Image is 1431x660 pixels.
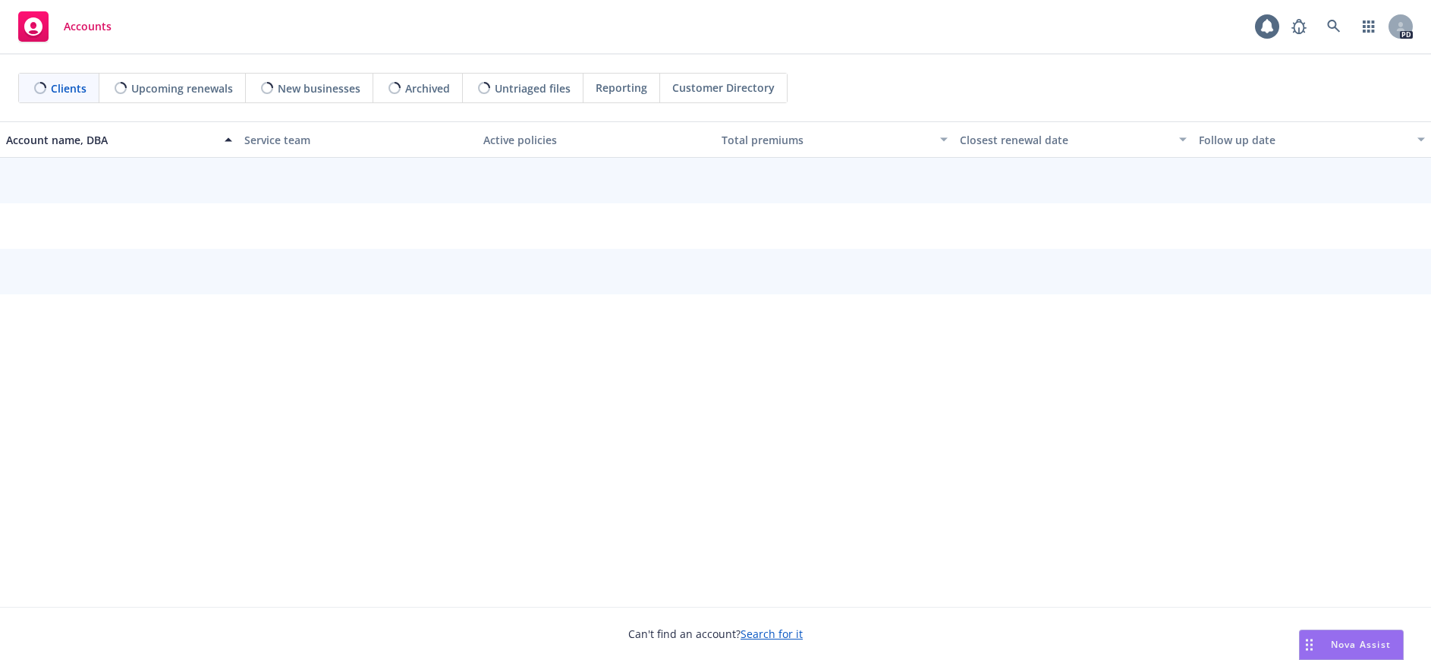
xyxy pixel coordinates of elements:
span: Accounts [64,20,112,33]
button: Service team [238,121,476,158]
button: Follow up date [1193,121,1431,158]
span: Untriaged files [495,80,571,96]
a: Accounts [12,5,118,48]
span: Reporting [596,80,647,96]
button: Total premiums [715,121,954,158]
span: Archived [405,80,450,96]
a: Search [1319,11,1349,42]
div: Drag to move [1300,630,1319,659]
div: Total premiums [722,132,931,148]
span: Nova Assist [1331,638,1391,651]
div: Service team [244,132,470,148]
span: Upcoming renewals [131,80,233,96]
a: Search for it [741,627,803,641]
a: Switch app [1354,11,1384,42]
button: Nova Assist [1299,630,1404,660]
div: Follow up date [1199,132,1408,148]
span: Can't find an account? [628,626,803,642]
span: New businesses [278,80,360,96]
div: Active policies [483,132,709,148]
div: Closest renewal date [960,132,1169,148]
div: Account name, DBA [6,132,215,148]
a: Report a Bug [1284,11,1314,42]
button: Active policies [477,121,715,158]
span: Clients [51,80,86,96]
button: Closest renewal date [954,121,1192,158]
span: Customer Directory [672,80,775,96]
